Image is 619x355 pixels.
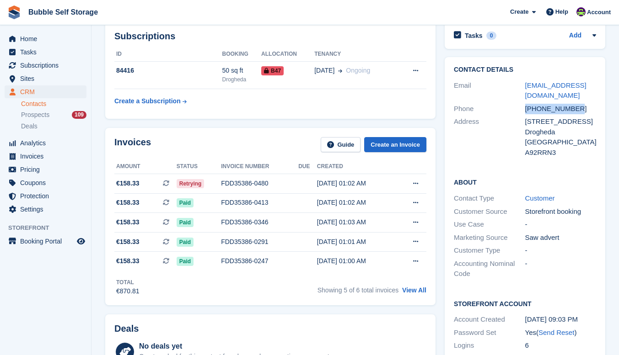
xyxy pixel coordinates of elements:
a: Contacts [21,100,86,108]
div: 6 [525,340,597,351]
span: Coupons [20,176,75,189]
div: Customer Source [454,207,525,217]
div: FDD35386-0247 [221,256,298,266]
span: [DATE] [314,66,334,75]
a: Add [569,31,581,41]
div: [DATE] 01:02 AM [317,198,396,207]
th: Allocation [261,47,314,62]
span: €158.33 [116,256,140,266]
a: Preview store [75,236,86,247]
span: Invoices [20,150,75,163]
div: [PHONE_NUMBER] [525,104,597,114]
a: menu [5,46,86,58]
div: A92RRN3 [525,148,597,158]
span: €158.33 [116,217,140,227]
h2: Invoices [114,137,151,152]
img: Tom Gilmore [576,7,586,16]
div: Marketing Source [454,233,525,243]
div: Address [454,117,525,158]
div: Drogheda [525,127,597,138]
img: stora-icon-8386f47178a22dfd0bd8f6a31ec36ba5ce8667c1dd55bd0f319d3a0aa187defe.svg [7,5,21,19]
div: Use Case [454,219,525,230]
a: menu [5,203,86,216]
div: 109 [72,111,86,119]
a: menu [5,85,86,98]
div: No deals yet [139,341,331,352]
div: Yes [525,328,597,338]
a: Prospects 109 [21,110,86,120]
span: Sites [20,72,75,85]
a: menu [5,72,86,85]
span: Account [587,8,611,17]
div: FDD35386-0480 [221,179,298,188]
div: 0 [486,32,497,40]
span: Analytics [20,137,75,149]
div: Phone [454,104,525,114]
a: menu [5,190,86,202]
span: €158.33 [116,237,140,247]
span: Storefront [8,223,91,233]
div: - [525,219,597,230]
div: Logins [454,340,525,351]
th: Due [298,159,317,174]
div: 84416 [114,66,222,75]
span: Ongoing [346,67,370,74]
div: [DATE] 01:01 AM [317,237,396,247]
div: - [525,245,597,256]
a: menu [5,150,86,163]
span: B47 [261,66,284,75]
span: Booking Portal [20,235,75,248]
h2: Storefront Account [454,299,596,308]
a: Customer [525,194,555,202]
div: Accounting Nominal Code [454,259,525,279]
div: Drogheda [222,75,261,84]
h2: Subscriptions [114,31,426,42]
span: Showing 5 of 6 total invoices [318,286,398,294]
th: Tenancy [314,47,398,62]
span: Deals [21,122,38,131]
h2: Contact Details [454,66,596,74]
div: - [525,259,597,279]
h2: About [454,177,596,186]
a: Create an Invoice [364,137,426,152]
a: menu [5,163,86,176]
th: Status [177,159,221,174]
div: [DATE] 09:03 PM [525,314,597,325]
div: Customer Type [454,245,525,256]
h2: Deals [114,323,139,334]
div: Storefront booking [525,207,597,217]
a: menu [5,176,86,189]
span: Paid [177,198,194,207]
a: menu [5,137,86,149]
span: €158.33 [116,198,140,207]
div: [STREET_ADDRESS] [525,117,597,127]
span: Paid [177,238,194,247]
div: Account Created [454,314,525,325]
div: Create a Subscription [114,96,181,106]
th: Created [317,159,396,174]
div: [GEOGRAPHIC_DATA] [525,137,597,148]
a: Send Reset [538,329,574,336]
div: FDD35386-0346 [221,217,298,227]
div: [DATE] 01:02 AM [317,179,396,188]
span: Help [555,7,568,16]
span: Create [510,7,528,16]
div: €870.81 [116,286,140,296]
a: menu [5,235,86,248]
span: Tasks [20,46,75,58]
span: CRM [20,85,75,98]
div: FDD35386-0413 [221,198,298,207]
span: Prospects [21,111,49,119]
h2: Tasks [465,32,483,40]
div: Password Set [454,328,525,338]
span: Pricing [20,163,75,176]
a: Deals [21,122,86,131]
span: Paid [177,257,194,266]
th: Invoice number [221,159,298,174]
span: Paid [177,218,194,227]
a: View All [402,286,426,294]
a: menu [5,59,86,72]
th: Booking [222,47,261,62]
a: Guide [321,137,361,152]
div: [DATE] 01:00 AM [317,256,396,266]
